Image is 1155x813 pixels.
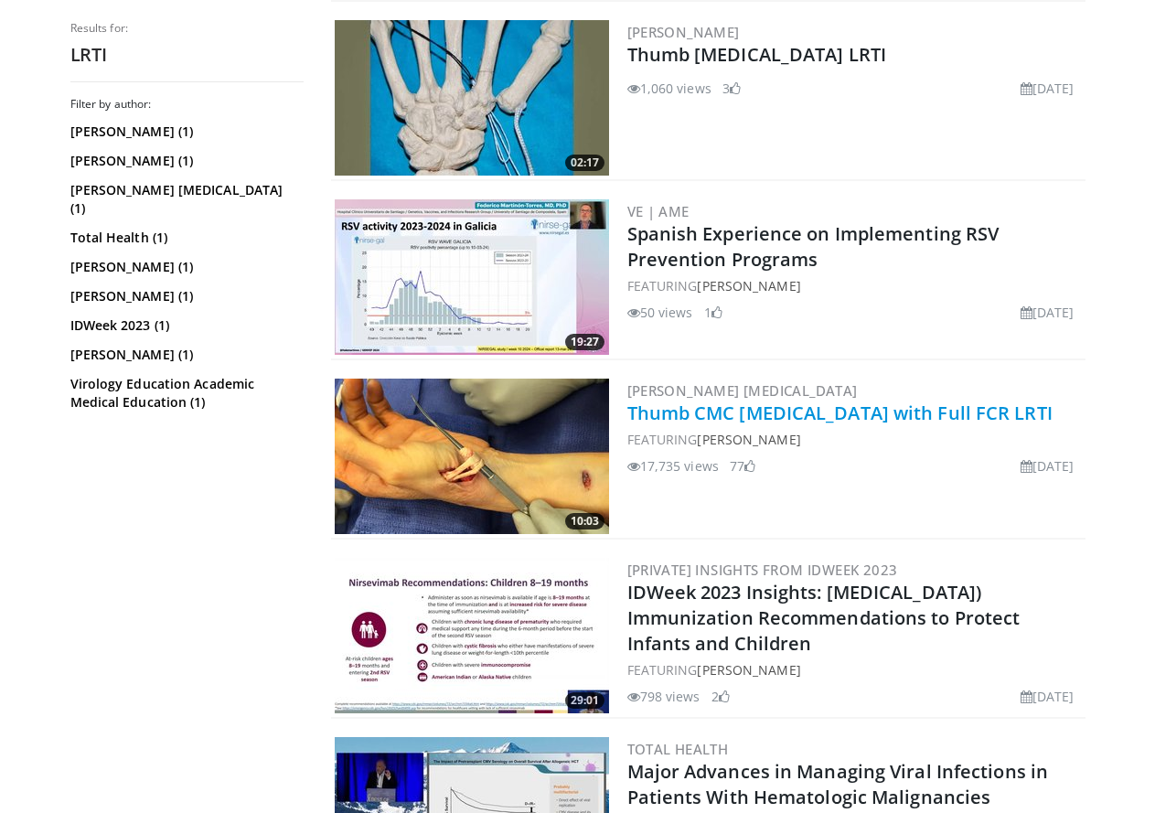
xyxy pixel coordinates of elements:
span: 29:01 [565,692,604,709]
a: Spanish Experience on Implementing RSV Prevention Programs [627,221,1000,272]
li: 77 [730,456,755,476]
li: [DATE] [1021,79,1075,98]
li: 1 [704,303,722,322]
img: 8dff9dbf-f309-425e-b100-e1943e696298.300x170_q85_crop-smart_upscale.jpg [335,558,609,713]
li: [DATE] [1021,303,1075,322]
a: Total Health (1) [70,229,299,247]
div: FEATURING [627,430,1082,449]
a: [PERSON_NAME] (1) [70,152,299,170]
a: [PERSON_NAME] (1) [70,123,299,141]
span: 02:17 [565,155,604,171]
li: 50 views [627,303,693,322]
a: IDWeek 2023 Insights: [MEDICAL_DATA]) Immunization Recommendations to Protect Infants and Children [627,580,1021,656]
a: Virology Education Academic Medical Education (1) [70,375,299,412]
img: 155faa92-facb-4e6b-8eb7-d2d6db7ef378.300x170_q85_crop-smart_upscale.jpg [335,379,609,534]
h3: Filter by author: [70,97,304,112]
img: ea70cf1b-d2b1-4b8d-9c4b-f2ac608405b8.300x170_q85_crop-smart_upscale.jpg [335,20,609,176]
li: 1,060 views [627,79,711,98]
a: [PERSON_NAME] [697,661,800,679]
li: 798 views [627,687,700,706]
a: [PERSON_NAME] (1) [70,346,299,364]
a: 02:17 [335,20,609,176]
a: [PRIVATE] Insights from IDWeek 2023 [627,561,898,579]
li: [DATE] [1021,456,1075,476]
a: [PERSON_NAME] [627,23,740,41]
li: 2 [711,687,730,706]
li: 3 [722,79,741,98]
a: [PERSON_NAME] [697,431,800,448]
img: a0a9ce03-a09e-4268-856b-6982a3f4cd7b.300x170_q85_crop-smart_upscale.jpg [335,199,609,355]
a: [PERSON_NAME] [MEDICAL_DATA] [627,381,858,400]
a: [PERSON_NAME] (1) [70,287,299,305]
a: Total Health [627,740,729,758]
span: 19:27 [565,334,604,350]
a: Thumb CMC [MEDICAL_DATA] with Full FCR LRTI [627,401,1053,425]
a: [PERSON_NAME] [697,277,800,294]
li: 17,735 views [627,456,719,476]
a: Thumb [MEDICAL_DATA] LRTI [627,42,887,67]
a: [PERSON_NAME] [MEDICAL_DATA] (1) [70,181,299,218]
a: VE | AME [627,202,690,220]
a: Major Advances in Managing Viral Infections in Patients With Hematologic Malignancies [627,759,1049,809]
a: [PERSON_NAME] (1) [70,258,299,276]
span: 10:03 [565,513,604,530]
a: 10:03 [335,379,609,534]
h2: LRTI [70,43,304,67]
div: FEATURING [627,660,1082,679]
a: 19:27 [335,199,609,355]
div: FEATURING [627,276,1082,295]
p: Results for: [70,21,304,36]
li: [DATE] [1021,687,1075,706]
a: 29:01 [335,558,609,713]
a: IDWeek 2023 (1) [70,316,299,335]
